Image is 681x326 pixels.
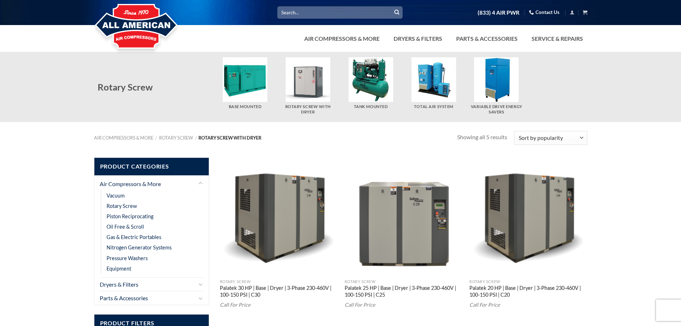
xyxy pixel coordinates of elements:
[345,157,463,276] img: Palatek 25 HP | Base | Dryer | 3-Phase 230-460V | 100-150 PSI | C25
[452,31,522,46] a: Parts & Accessories
[570,8,574,17] a: Login
[220,302,251,308] em: Call For Price
[195,135,197,141] span: /
[100,278,196,291] a: Dryers & Filters
[469,104,524,115] h5: Variable Drive Energy Savers
[220,279,338,284] p: Rotary Screw
[345,285,463,299] a: Palatek 25 HP | Base | Dryer | 3-Phase 230-460V | 100-150 PSI | C25
[94,158,209,175] span: Product Categories
[343,57,399,110] a: Visit product category Tank Mounted
[286,57,330,102] img: Rotary Screw With Dryer
[514,131,587,145] select: Shop order
[107,211,153,222] a: Piston Reciprocating
[100,177,196,191] a: Air Compressors & More
[220,157,338,276] img: Palatek 30 HP | Base | Dryer | 3-Phase 230-460V | 100-150 PSI | C30
[280,57,336,115] a: Visit product category Rotary Screw With Dryer
[217,104,273,110] h5: Base Mounted
[223,57,267,102] img: Base Mounted
[107,263,131,274] a: Equipment
[345,279,463,284] p: Rotary Screw
[389,31,446,46] a: Dryers & Filters
[469,57,524,115] a: Visit product category Variable Drive Energy Savers
[277,6,403,18] input: Search…
[411,57,456,102] img: Total Air System
[406,57,462,110] a: Visit product category Total Air System
[155,135,157,141] span: /
[469,285,587,299] a: Palatek 20 HP | Base | Dryer | 3-Phase 230-460V | 100-150 PSI | C20
[391,7,402,18] button: Submit
[406,104,462,110] h5: Total Air System
[478,6,519,19] a: (833) 4 AIR PWR
[198,294,203,302] button: Toggle
[469,279,587,284] p: Rotary Screw
[159,135,193,141] a: Rotary Screw
[198,179,203,188] button: Toggle
[280,104,336,115] h5: Rotary Screw With Dryer
[349,57,393,102] img: Tank Mounted
[98,81,217,93] h2: Rotary Screw
[198,280,203,288] button: Toggle
[220,285,338,299] a: Palatek 30 HP | Base | Dryer | 3-Phase 230-460V | 100-150 PSI | C30
[94,135,153,141] a: Air Compressors & More
[300,31,384,46] a: Air Compressors & More
[94,135,458,141] nav: Rotary Screw With Dryer
[107,222,144,232] a: Oil Free & Scroll
[345,302,375,308] em: Call For Price
[469,157,587,276] img: Palatek 20 HP | Base | Dryer | 3-Phase 230-460V | 100-150 PSI | C20
[107,242,172,253] a: Nitrogen Generator Systems
[107,232,161,242] a: Gas & Electric Portables
[107,190,125,201] a: Vacuum
[100,291,196,305] a: Parts & Accessories
[529,7,559,18] a: Contact Us
[457,132,507,142] p: Showing all 5 results
[107,201,137,211] a: Rotary Screw
[469,302,500,308] em: Call For Price
[343,104,399,110] h5: Tank Mounted
[107,253,148,263] a: Pressure Washers
[217,57,273,110] a: Visit product category Base Mounted
[527,31,587,46] a: Service & Repairs
[474,57,519,102] img: Variable Drive Energy Savers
